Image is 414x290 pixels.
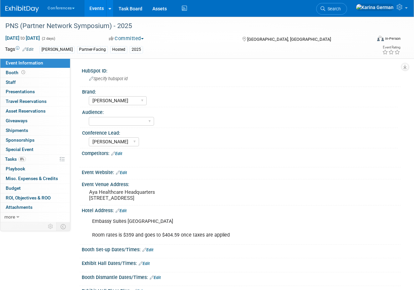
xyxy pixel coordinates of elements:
[6,176,58,181] span: Misc. Expenses & Credits
[0,126,70,135] a: Shipments
[385,36,401,41] div: In-Person
[82,245,401,253] div: Booth Set-up Dates/Times:
[0,212,70,222] a: more
[6,80,16,85] span: Staff
[0,107,70,116] a: Asset Reservations
[6,195,51,200] span: ROI, Objectives & ROO
[111,151,122,156] a: Edit
[343,35,401,45] div: Event Format
[6,128,28,133] span: Shipments
[89,76,128,81] span: Specify hubspot id
[82,167,401,176] div: Event Website:
[82,66,401,74] div: HubSpot ID:
[3,20,367,32] div: PNS (Partner Network Symposium) - 2025
[82,205,401,214] div: Hotel Address:
[6,118,27,123] span: Giveaways
[19,35,26,41] span: to
[82,179,401,188] div: Event Venue Address:
[139,261,150,266] a: Edit
[77,46,108,53] div: Partner-Facing
[89,189,207,201] pre: Aya Healthcare Headquarters [STREET_ADDRESS]
[22,47,33,52] a: Edit
[107,35,146,42] button: Committed
[6,60,43,65] span: Event Information
[316,3,347,15] a: Search
[6,185,21,191] span: Budget
[0,78,70,87] a: Staff
[0,87,70,97] a: Presentations
[0,68,70,78] a: Booth
[57,222,70,231] td: Toggle Event Tabs
[40,46,75,53] div: [PERSON_NAME]
[0,116,70,126] a: Giveaways
[6,147,33,152] span: Special Event
[6,166,25,171] span: Playbook
[0,164,70,174] a: Playbook
[41,36,55,41] span: (2 days)
[142,248,153,252] a: Edit
[0,58,70,68] a: Event Information
[247,37,331,42] span: [GEOGRAPHIC_DATA], [GEOGRAPHIC_DATA]
[82,128,398,136] div: Conference Lead:
[20,70,26,75] span: Booth not reserved yet
[18,157,26,162] span: 8%
[110,46,127,53] div: Hosted
[87,215,337,242] div: Embassy Suites [GEOGRAPHIC_DATA] Room rates is $359 and goes to $404.59 once taxes are applied
[6,137,34,143] span: Sponsorships
[150,275,161,280] a: Edit
[377,36,384,41] img: Format-Inperson.png
[0,97,70,106] a: Travel Reservations
[0,136,70,145] a: Sponsorships
[5,46,33,53] td: Tags
[0,184,70,193] a: Budget
[0,155,70,164] a: Tasks8%
[5,6,39,12] img: ExhibitDay
[82,258,401,267] div: Exhibit Hall Dates/Times:
[116,208,127,213] a: Edit
[6,99,47,104] span: Travel Reservations
[82,148,401,157] div: Competitors:
[82,107,398,116] div: Audience:
[0,145,70,154] a: Special Event
[5,35,40,41] span: [DATE] [DATE]
[6,204,32,210] span: Attachments
[4,214,15,220] span: more
[0,193,70,203] a: ROI, Objectives & ROO
[6,70,26,75] span: Booth
[6,89,35,94] span: Presentations
[130,46,143,53] div: 2025
[0,174,70,183] a: Misc. Expenses & Credits
[356,4,394,11] img: Karina German
[0,203,70,212] a: Attachments
[45,222,57,231] td: Personalize Event Tab Strip
[325,6,341,11] span: Search
[116,170,127,175] a: Edit
[82,87,398,95] div: Brand:
[382,46,400,49] div: Event Rating
[6,108,46,114] span: Asset Reservations
[5,156,26,162] span: Tasks
[82,272,401,281] div: Booth Dismantle Dates/Times:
